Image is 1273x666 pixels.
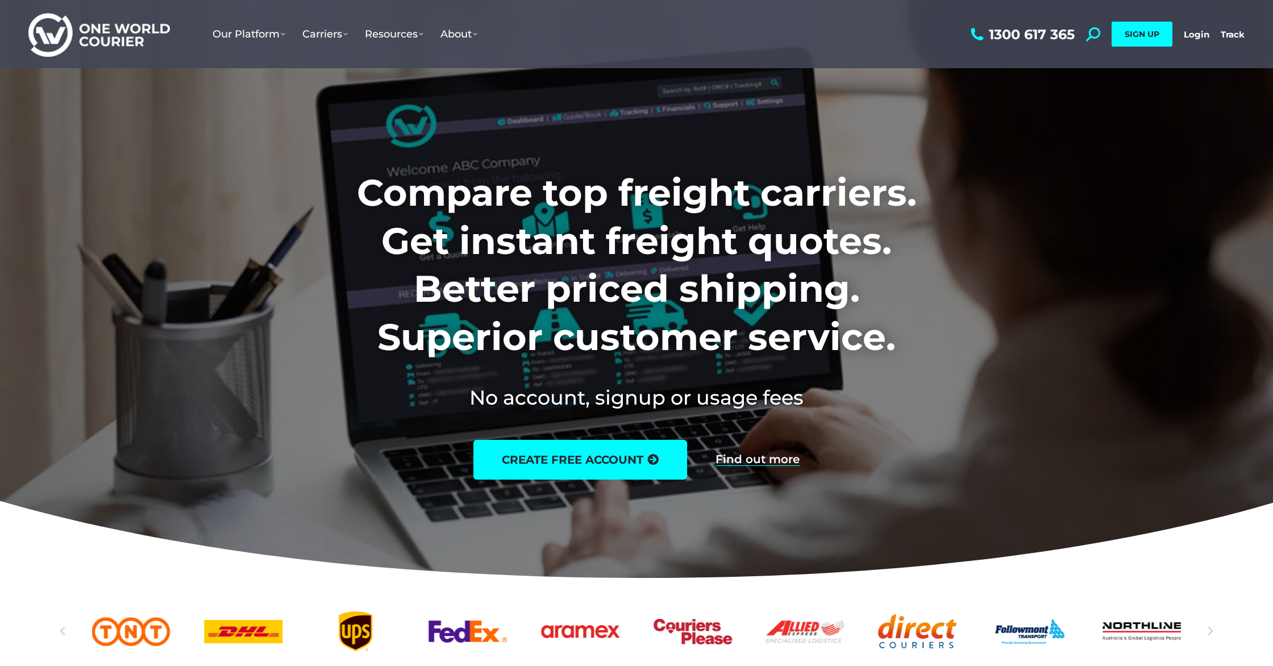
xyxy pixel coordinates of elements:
a: Followmont transoirt web logo [991,611,1069,651]
a: Northline logo [1103,611,1182,651]
a: create free account [473,440,687,480]
span: Carriers [302,28,348,40]
a: FedEx logo [429,611,507,651]
h1: Compare top freight carriers. Get instant freight quotes. Better priced shipping. Superior custom... [282,169,992,361]
div: 10 / 25 [991,611,1069,651]
a: Track [1221,29,1245,40]
a: Our Platform [204,16,294,52]
img: One World Courier [28,11,170,57]
a: 1300 617 365 [968,27,1075,41]
span: Our Platform [213,28,285,40]
a: Resources [356,16,432,52]
a: Carriers [294,16,356,52]
a: Aramex_logo [541,611,619,651]
h2: No account, signup or usage fees [282,384,992,411]
a: SIGN UP [1112,22,1172,47]
div: 3 / 25 [204,611,282,651]
a: Find out more [715,453,800,466]
div: 11 / 25 [1103,611,1182,651]
span: About [440,28,477,40]
span: Resources [365,28,423,40]
div: Slides [92,611,1182,651]
a: TNT logo Australian freight company [92,611,170,651]
div: 5 / 25 [429,611,507,651]
a: DHl logo [204,611,282,651]
div: 7 / 25 [654,611,732,651]
div: 8 / 25 [766,611,844,651]
a: Couriers Please logo [654,611,732,651]
div: 2 / 25 [92,611,170,651]
div: 4 / 25 [317,611,395,651]
a: Direct Couriers logo [878,611,956,651]
a: Login [1184,29,1209,40]
div: 9 / 25 [878,611,956,651]
span: SIGN UP [1125,29,1159,39]
div: 6 / 25 [541,611,619,651]
a: Allied Express logo [766,611,844,651]
a: UPS logo [317,611,395,651]
a: About [432,16,486,52]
